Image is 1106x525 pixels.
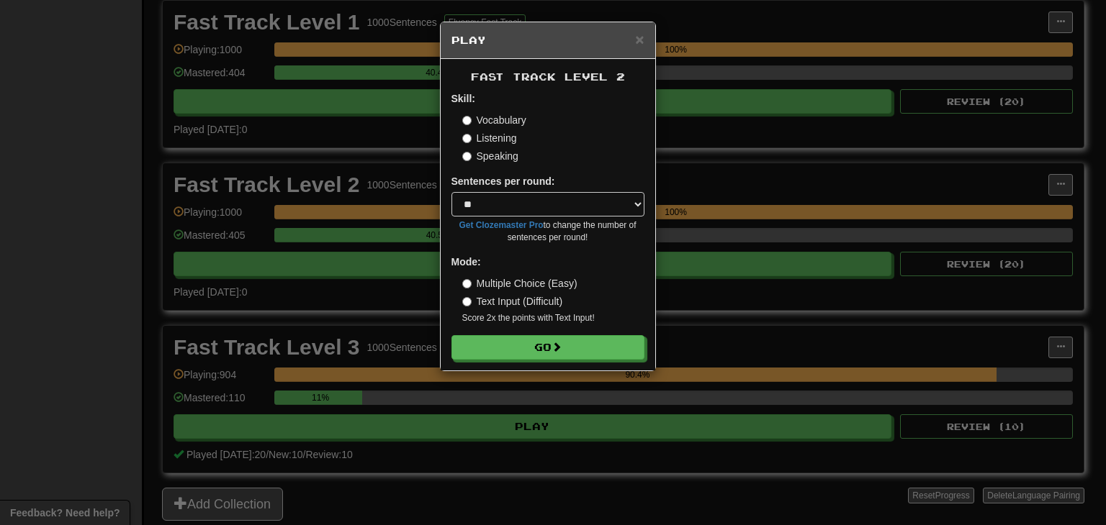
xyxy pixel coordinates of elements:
input: Text Input (Difficult) [462,297,472,306]
small: Score 2x the points with Text Input ! [462,312,644,324]
a: Get Clozemaster Pro [459,220,544,230]
input: Vocabulary [462,116,472,125]
input: Multiple Choice (Easy) [462,279,472,288]
input: Listening [462,134,472,143]
label: Multiple Choice (Easy) [462,276,577,291]
strong: Skill: [451,93,475,104]
label: Sentences per round: [451,174,555,188]
small: to change the number of sentences per round! [451,219,644,244]
label: Vocabulary [462,113,526,127]
strong: Mode: [451,256,481,268]
input: Speaking [462,152,472,161]
button: Go [451,335,644,360]
label: Text Input (Difficult) [462,294,563,309]
label: Listening [462,131,517,145]
span: × [635,31,644,47]
label: Speaking [462,149,518,163]
h5: Play [451,33,644,47]
button: Close [635,32,644,47]
span: Fast Track Level 2 [471,70,625,83]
